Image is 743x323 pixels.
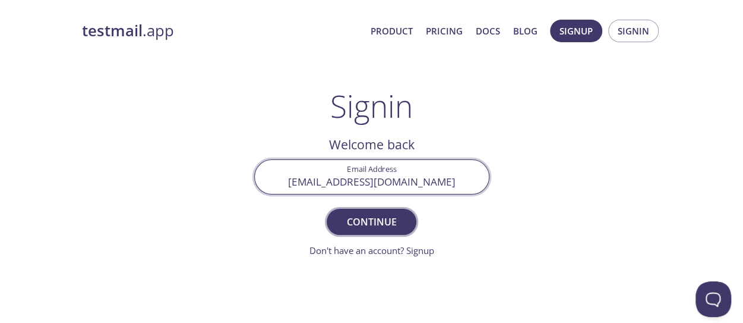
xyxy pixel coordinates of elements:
[608,20,659,42] button: Signin
[371,23,413,39] a: Product
[550,20,602,42] button: Signup
[340,214,403,230] span: Continue
[513,23,538,39] a: Blog
[695,281,731,317] iframe: Help Scout Beacon - Open
[330,88,413,124] h1: Signin
[618,23,649,39] span: Signin
[476,23,500,39] a: Docs
[426,23,463,39] a: Pricing
[309,244,434,256] a: Don't have an account? Signup
[82,21,361,41] a: testmail.app
[82,20,143,41] strong: testmail
[327,209,416,235] button: Continue
[254,134,489,155] h2: Welcome back
[559,23,593,39] span: Signup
